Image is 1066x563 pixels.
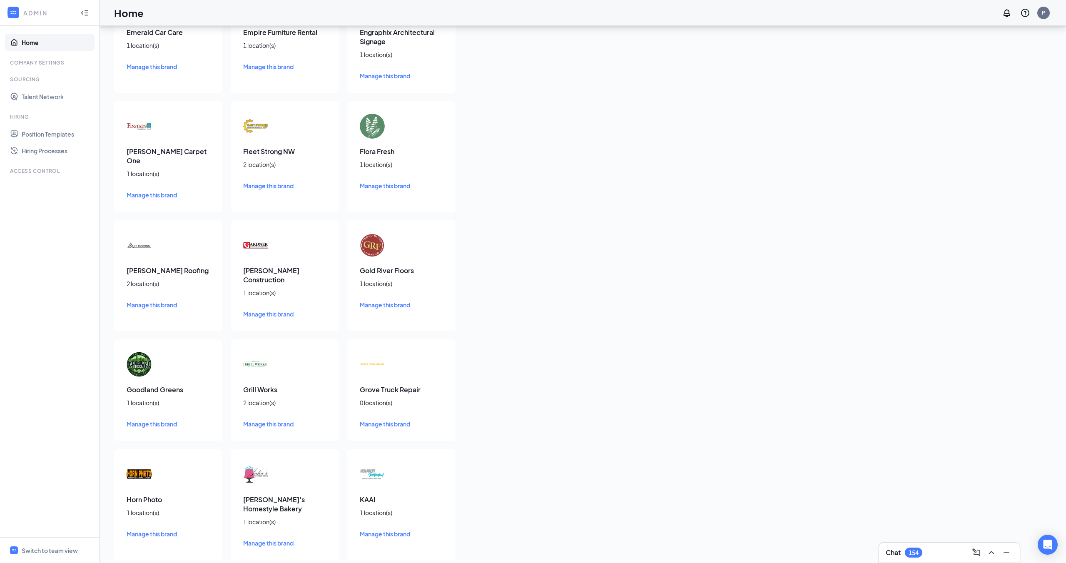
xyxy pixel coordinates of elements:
[127,495,210,504] h3: Horn Photo
[243,28,326,37] h3: Empire Furniture Rental
[243,538,326,548] a: Manage this brand
[243,63,294,70] span: Manage this brand
[243,518,326,526] div: 1 location(s)
[127,62,210,71] a: Manage this brand
[127,114,152,139] img: Finstad's Carpet One logo
[243,233,268,258] img: Gardner Construction logo
[360,399,443,407] div: 0 location(s)
[243,181,326,190] a: Manage this brand
[127,266,210,275] h3: [PERSON_NAME] Roofing
[360,419,443,428] a: Manage this brand
[243,182,294,189] span: Manage this brand
[360,182,410,189] span: Manage this brand
[127,352,152,377] img: Goodland Greens logo
[243,310,294,318] span: Manage this brand
[1042,9,1045,16] div: P
[10,113,91,120] div: Hiring
[22,546,78,555] div: Switch to team view
[360,28,443,46] h3: Engraphix Architectural Signage
[127,399,210,407] div: 1 location(s)
[1000,546,1013,559] button: Minimize
[11,548,17,553] svg: WorkstreamLogo
[360,529,443,538] a: Manage this brand
[1038,535,1058,555] div: Open Intercom Messenger
[127,279,210,288] div: 2 location(s)
[22,88,93,105] a: Talent Network
[360,160,443,169] div: 1 location(s)
[360,352,385,377] img: Grove Truck Repair logo
[970,546,983,559] button: ComposeMessage
[243,266,326,284] h3: [PERSON_NAME] Construction
[360,508,443,517] div: 1 location(s)
[127,529,210,538] a: Manage this brand
[114,6,144,20] h1: Home
[127,190,210,199] a: Manage this brand
[127,191,177,199] span: Manage this brand
[909,549,919,556] div: 154
[360,420,410,428] span: Manage this brand
[986,548,996,558] svg: ChevronUp
[360,50,443,59] div: 1 location(s)
[127,41,210,50] div: 1 location(s)
[127,28,210,37] h3: Emerald Car Care
[360,72,410,80] span: Manage this brand
[127,300,210,309] a: Manage this brand
[127,508,210,517] div: 1 location(s)
[243,420,294,428] span: Manage this brand
[360,385,443,394] h3: Grove Truck Repair
[127,419,210,428] a: Manage this brand
[127,233,152,258] img: Frank Fiala Roofing logo
[9,8,17,17] svg: WorkstreamLogo
[243,147,326,156] h3: Fleet Strong NW
[127,462,152,487] img: Horn Photo logo
[243,385,326,394] h3: Grill Works
[127,169,210,178] div: 1 location(s)
[127,420,177,428] span: Manage this brand
[360,181,443,190] a: Manage this brand
[243,352,268,377] img: Grill Works logo
[22,126,93,142] a: Position Templates
[1002,8,1012,18] svg: Notifications
[127,530,177,538] span: Manage this brand
[360,300,443,309] a: Manage this brand
[80,9,89,17] svg: Collapse
[243,462,268,487] img: Julia's Homestyle Bakery logo
[22,34,93,51] a: Home
[360,301,410,309] span: Manage this brand
[243,539,294,547] span: Manage this brand
[243,62,326,71] a: Manage this brand
[360,279,443,288] div: 1 location(s)
[360,233,385,258] img: Gold River Floors logo
[1020,8,1030,18] svg: QuestionInfo
[360,114,385,139] img: Flora Fresh logo
[127,385,210,394] h3: Goodland Greens
[22,142,93,159] a: Hiring Processes
[886,548,901,557] h3: Chat
[10,76,91,83] div: Sourcing
[23,9,73,17] div: ADMIN
[985,546,998,559] button: ChevronUp
[127,147,210,165] h3: [PERSON_NAME] Carpet One
[243,41,326,50] div: 1 location(s)
[1001,548,1011,558] svg: Minimize
[243,309,326,319] a: Manage this brand
[360,530,410,538] span: Manage this brand
[243,399,326,407] div: 2 location(s)
[243,114,268,139] img: Fleet Strong NW logo
[10,167,91,174] div: Access control
[360,266,443,275] h3: Gold River Floors
[360,71,443,80] a: Manage this brand
[10,59,91,66] div: Company Settings
[243,289,326,297] div: 1 location(s)
[360,147,443,156] h3: Flora Fresh
[360,495,443,504] h3: KAAI
[360,462,385,487] img: KAAI logo
[127,63,177,70] span: Manage this brand
[127,301,177,309] span: Manage this brand
[243,160,326,169] div: 2 location(s)
[243,495,326,513] h3: [PERSON_NAME]'s Homestyle Bakery
[243,419,326,428] a: Manage this brand
[971,548,981,558] svg: ComposeMessage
